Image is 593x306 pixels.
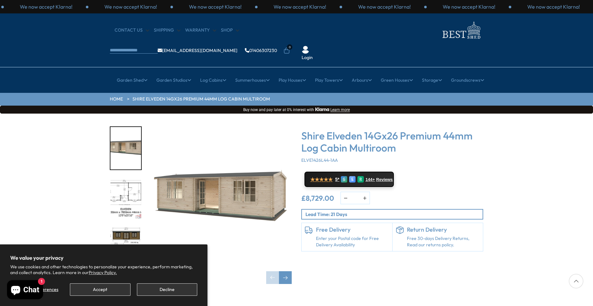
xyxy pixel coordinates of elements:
p: We now accept Klarna! [20,3,72,10]
img: Elveden_4190x7890_white_open_0100_53fdd14a-01da-474c-ae94-e4b3860414c8_200x200.jpg [110,127,141,169]
a: Arbours [352,72,372,88]
div: 3 / 3 [4,3,88,10]
div: 1 / 10 [148,126,292,284]
div: 2 / 10 [110,176,142,220]
p: We now accept Klarna! [274,3,326,10]
a: Garden Shed [117,72,147,88]
p: We use cookies and other technologies to personalize your experience, perform marketing, and coll... [10,264,197,275]
span: 144+ [365,177,375,182]
a: Shire Elveden 14Gx26 Premium 44mm Log Cabin Multiroom [132,96,270,102]
p: Lead Time: 21 Days [305,211,483,218]
a: Green Houses [381,72,413,88]
div: 3 / 3 [258,3,342,10]
a: HOME [110,96,123,102]
ins: £8,729.00 [301,195,334,202]
h2: We value your privacy [10,255,197,261]
span: 0 [287,44,292,50]
p: Free 30-days Delivery Returns, Read our returns policy. [407,235,480,248]
img: Shire Elveden 14Gx26 Premium Log Cabin Multiroom - Best Shed [148,126,292,270]
span: ELVE1426L44-1AA [301,157,338,163]
a: Enter your Postal code for Free Delivery Availability [316,235,389,248]
a: 01406307230 [245,48,277,53]
a: Warranty [185,27,216,34]
div: 1 / 10 [110,126,142,170]
img: User Icon [302,46,309,54]
img: Elveden4190x789014x2644mmMFTPLAN_40677167-342d-438a-b30c-ffbc9aefab87_200x200.jpg [110,177,141,220]
h3: Shire Elveden 14Gx26 Premium 44mm Log Cabin Multiroom [301,130,483,154]
div: Previous slide [266,271,279,284]
a: Play Towers [315,72,343,88]
div: 2 / 3 [173,3,258,10]
h6: Free Delivery [316,226,389,233]
div: 3 / 10 [110,226,142,270]
a: ★★★★★ 5* G E R 144+ Reviews [304,172,394,187]
div: Next slide [279,271,292,284]
p: We now accept Klarna! [358,3,411,10]
p: We now accept Klarna! [443,3,495,10]
button: Accept [70,283,130,296]
p: We now accept Klarna! [189,3,242,10]
div: 2 / 3 [427,3,511,10]
a: Shop [221,27,239,34]
div: 1 / 3 [342,3,427,10]
a: 0 [283,48,290,54]
img: Elveden4190x789014x2644mmMFTLINE_05ef15f3-8f2d-43f2-bb02-09e9d57abccb_200x200.jpg [110,227,141,269]
div: G [341,176,347,183]
img: logo [439,20,483,41]
button: Decline [137,283,197,296]
a: Log Cabins [200,72,226,88]
a: Shipping [154,27,180,34]
h6: Return Delivery [407,226,480,233]
div: E [349,176,356,183]
a: Login [302,55,313,61]
a: Privacy Policy. [89,270,117,275]
a: Play Houses [279,72,306,88]
a: Groundscrews [451,72,484,88]
a: Garden Studios [156,72,191,88]
a: Summerhouses [235,72,270,88]
p: We now accept Klarna! [104,3,157,10]
a: CONTACT US [115,27,149,34]
inbox-online-store-chat: Shopify online store chat [5,280,45,301]
div: 1 / 3 [88,3,173,10]
p: We now accept Klarna! [527,3,580,10]
span: Reviews [376,177,393,182]
div: R [357,176,364,183]
a: [EMAIL_ADDRESS][DOMAIN_NAME] [158,48,237,53]
span: ★★★★★ [310,176,333,183]
a: Storage [422,72,442,88]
